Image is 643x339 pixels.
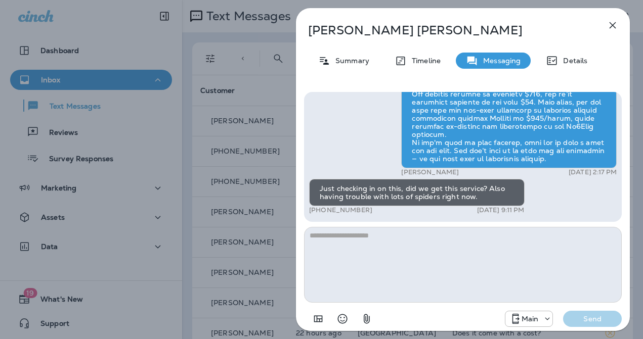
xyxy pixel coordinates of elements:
p: [DATE] 2:17 PM [569,168,617,176]
div: +1 (817) 482-3792 [505,313,553,325]
p: Timeline [407,57,441,65]
button: Select an emoji [332,309,353,329]
p: [PERSON_NAME] [401,168,459,176]
button: Add in a premade template [308,309,328,329]
p: [PHONE_NUMBER] [309,206,372,214]
p: Summary [330,57,369,65]
p: Messaging [478,57,521,65]
p: Details [558,57,587,65]
p: [PERSON_NAME] [PERSON_NAME] [308,23,584,37]
div: Just checking in on this, did we get this service? Also having trouble with lots of spiders right... [309,179,525,206]
p: [DATE] 9:11 PM [477,206,525,214]
p: Main [522,315,539,323]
